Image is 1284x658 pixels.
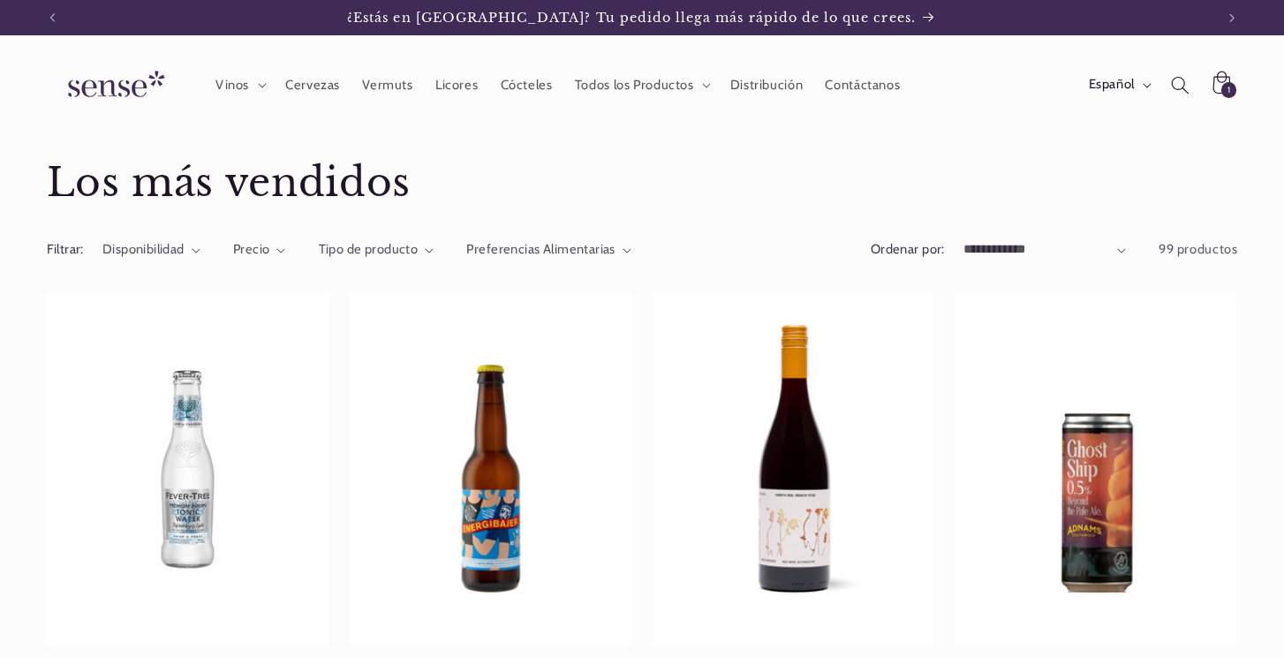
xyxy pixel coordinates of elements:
[319,240,434,260] summary: Tipo de producto (0 seleccionado)
[102,240,200,260] summary: Disponibilidad (0 seleccionado)
[575,77,694,94] span: Todos los Productos
[233,241,270,257] span: Precio
[362,77,412,94] span: Vermuts
[347,10,916,26] span: ¿Estás en [GEOGRAPHIC_DATA]? Tu pedido llega más rápido de lo que crees.
[719,65,814,104] a: Distribución
[435,77,478,94] span: Licores
[204,65,274,104] summary: Vinos
[501,77,553,94] span: Cócteles
[871,241,945,257] label: Ordenar por:
[47,158,1238,208] h1: Los más vendidos
[233,240,286,260] summary: Precio
[424,65,489,104] a: Licores
[285,77,340,94] span: Cervezas
[466,241,616,257] span: Preferencias Alimentarias
[1159,64,1200,105] summary: Búsqueda
[1077,67,1159,102] button: Español
[825,77,900,94] span: Contáctanos
[730,77,804,94] span: Distribución
[47,60,179,110] img: Sense
[814,65,911,104] a: Contáctanos
[1159,241,1238,257] span: 99 productos
[489,65,563,104] a: Cócteles
[40,53,186,117] a: Sense
[563,65,719,104] summary: Todos los Productos
[319,241,419,257] span: Tipo de producto
[47,240,84,260] h2: Filtrar:
[215,77,249,94] span: Vinos
[274,65,351,104] a: Cervezas
[351,65,425,104] a: Vermuts
[466,240,631,260] summary: Preferencias Alimentarias (0 seleccionado)
[102,241,185,257] span: Disponibilidad
[1089,75,1135,95] span: Español
[1227,82,1231,98] span: 1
